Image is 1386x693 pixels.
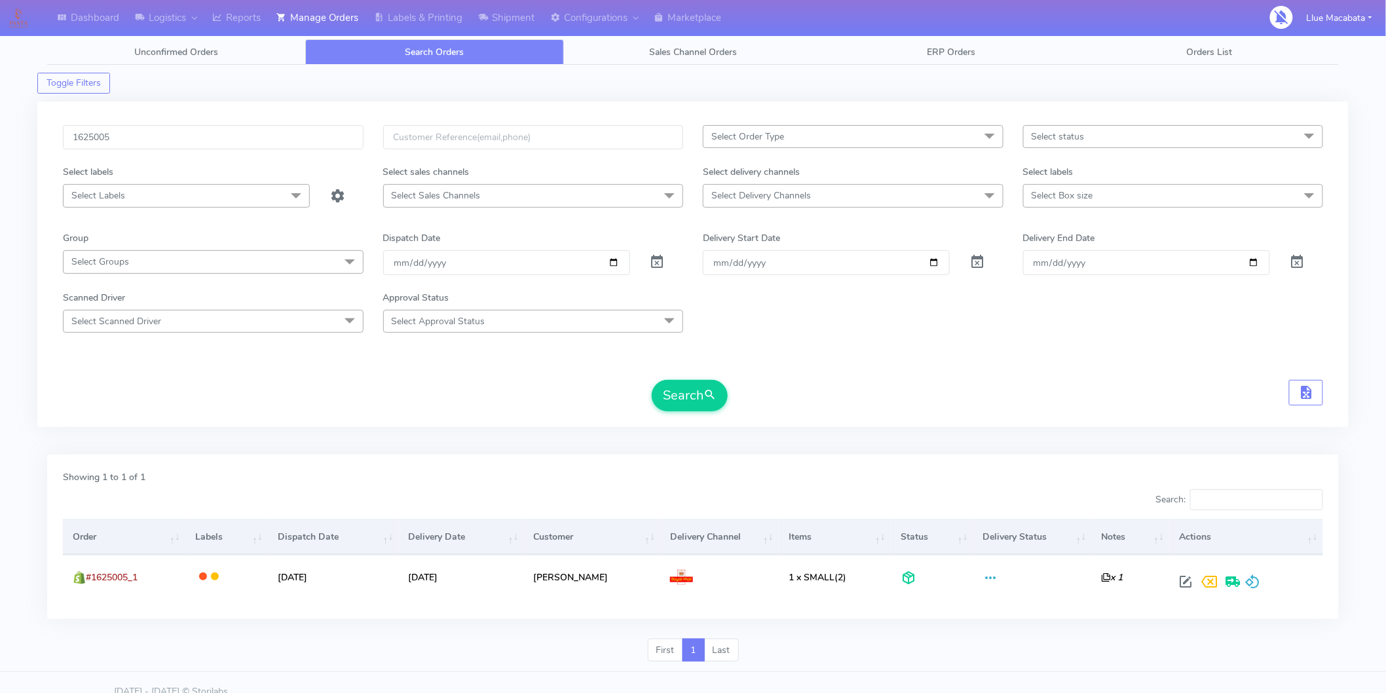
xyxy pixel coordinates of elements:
[71,315,161,328] span: Select Scanned Driver
[398,555,523,599] td: [DATE]
[63,165,113,179] label: Select labels
[660,519,779,555] th: Delivery Channel: activate to sort column ascending
[1032,130,1085,143] span: Select status
[405,46,464,58] span: Search Orders
[71,189,125,202] span: Select Labels
[47,39,1339,65] ul: Tabs
[670,570,693,586] img: Royal Mail
[63,470,145,484] label: Showing 1 to 1 of 1
[392,315,485,328] span: Select Approval Status
[1092,519,1170,555] th: Notes: activate to sort column ascending
[652,380,728,411] button: Search
[891,519,973,555] th: Status: activate to sort column ascending
[134,46,218,58] span: Unconfirmed Orders
[711,130,784,143] span: Select Order Type
[63,291,125,305] label: Scanned Driver
[63,519,185,555] th: Order: activate to sort column ascending
[1187,46,1233,58] span: Orders List
[1023,231,1095,245] label: Delivery End Date
[185,519,268,555] th: Labels: activate to sort column ascending
[927,46,975,58] span: ERP Orders
[37,73,110,94] button: Toggle Filters
[383,231,441,245] label: Dispatch Date
[523,555,660,599] td: [PERSON_NAME]
[71,255,129,268] span: Select Groups
[268,519,399,555] th: Dispatch Date: activate to sort column ascending
[383,125,684,149] input: Customer Reference(email,phone)
[1102,571,1123,584] i: x 1
[1297,5,1382,31] button: Llue Macabata
[86,571,138,584] span: #1625005_1
[383,165,470,179] label: Select sales channels
[1032,189,1093,202] span: Select Box size
[789,571,846,584] span: (2)
[398,519,523,555] th: Delivery Date: activate to sort column ascending
[523,519,660,555] th: Customer: activate to sort column ascending
[973,519,1092,555] th: Delivery Status: activate to sort column ascending
[789,571,834,584] span: 1 x SMALL
[63,231,88,245] label: Group
[63,125,364,149] input: Order Id
[649,46,737,58] span: Sales Channel Orders
[703,231,780,245] label: Delivery Start Date
[1190,489,1323,510] input: Search:
[703,165,800,179] label: Select delivery channels
[1155,489,1323,510] label: Search:
[73,571,86,584] img: shopify.png
[1023,165,1074,179] label: Select labels
[711,189,811,202] span: Select Delivery Channels
[268,555,399,599] td: [DATE]
[1169,519,1323,555] th: Actions: activate to sort column ascending
[779,519,891,555] th: Items: activate to sort column ascending
[383,291,449,305] label: Approval Status
[392,189,481,202] span: Select Sales Channels
[683,639,705,662] a: 1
